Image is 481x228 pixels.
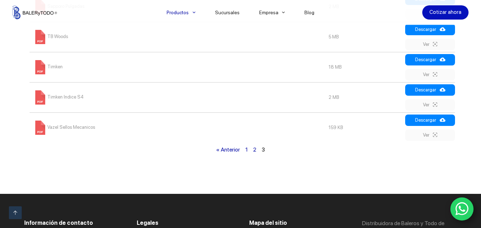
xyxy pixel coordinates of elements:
[9,206,22,219] a: Ir arriba
[405,24,455,35] a: Descargar
[12,6,57,19] img: Balerytodo
[33,124,95,130] a: Vazel Sellos Mecanicos
[325,52,403,82] td: 18 MB
[249,219,344,227] h3: Mapa del sitio
[253,146,256,153] a: 2
[325,82,403,112] td: 2 MB
[405,115,455,126] a: Descargar
[33,64,63,69] a: Timken
[450,197,474,221] a: WhatsApp
[33,94,84,100] a: Timken Indice S4
[33,34,68,39] a: TB Woods
[216,146,240,153] a: « Anterior
[405,129,455,141] a: Ver
[262,146,265,153] span: 3
[422,5,469,20] a: Cotizar ahora
[405,69,455,80] a: Ver
[137,219,158,226] span: Legales
[325,22,403,52] td: 5 MB
[405,99,455,111] a: Ver
[325,112,403,143] td: 159 KB
[405,84,455,96] a: Descargar
[245,146,248,153] a: 1
[405,54,455,65] a: Descargar
[405,39,455,50] a: Ver
[24,219,119,227] h3: Información de contacto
